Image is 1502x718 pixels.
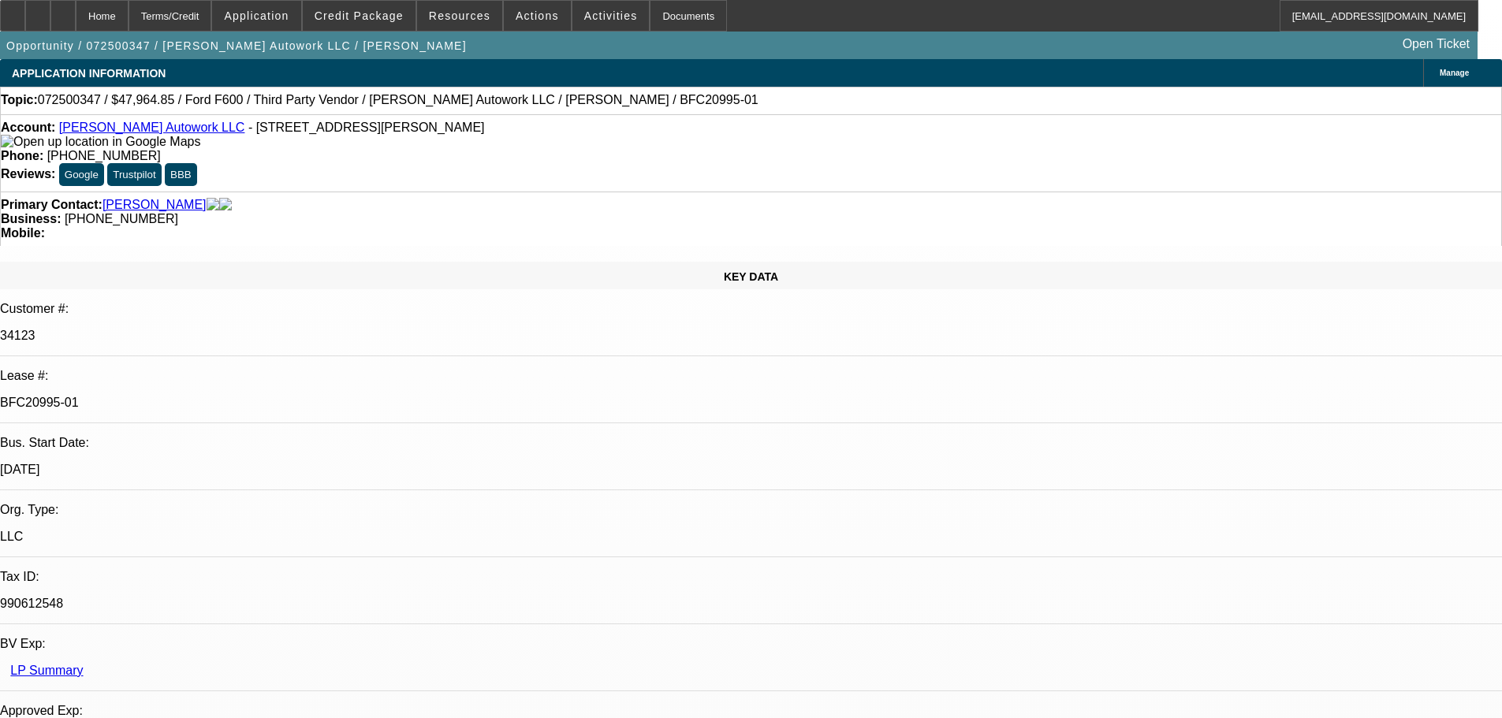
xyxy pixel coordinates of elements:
[1,135,200,148] a: View Google Maps
[417,1,502,31] button: Resources
[1396,31,1476,58] a: Open Ticket
[1,121,55,134] strong: Account:
[212,1,300,31] button: Application
[219,198,232,212] img: linkedin-icon.png
[10,664,83,677] a: LP Summary
[102,198,207,212] a: [PERSON_NAME]
[12,67,166,80] span: APPLICATION INFORMATION
[303,1,416,31] button: Credit Package
[1,212,61,225] strong: Business:
[59,121,245,134] a: [PERSON_NAME] Autowork LLC
[224,9,289,22] span: Application
[65,212,178,225] span: [PHONE_NUMBER]
[584,9,638,22] span: Activities
[724,270,778,283] span: KEY DATA
[572,1,650,31] button: Activities
[1,198,102,212] strong: Primary Contact:
[1,149,43,162] strong: Phone:
[248,121,485,134] span: - [STREET_ADDRESS][PERSON_NAME]
[504,1,571,31] button: Actions
[516,9,559,22] span: Actions
[6,39,467,52] span: Opportunity / 072500347 / [PERSON_NAME] Autowork LLC / [PERSON_NAME]
[107,163,161,186] button: Trustpilot
[1,226,45,240] strong: Mobile:
[1,167,55,180] strong: Reviews:
[47,149,161,162] span: [PHONE_NUMBER]
[38,93,758,107] span: 072500347 / $47,964.85 / Ford F600 / Third Party Vendor / [PERSON_NAME] Autowork LLC / [PERSON_NA...
[315,9,404,22] span: Credit Package
[1,135,200,149] img: Open up location in Google Maps
[429,9,490,22] span: Resources
[165,163,197,186] button: BBB
[1440,69,1469,77] span: Manage
[207,198,219,212] img: facebook-icon.png
[59,163,104,186] button: Google
[1,93,38,107] strong: Topic:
